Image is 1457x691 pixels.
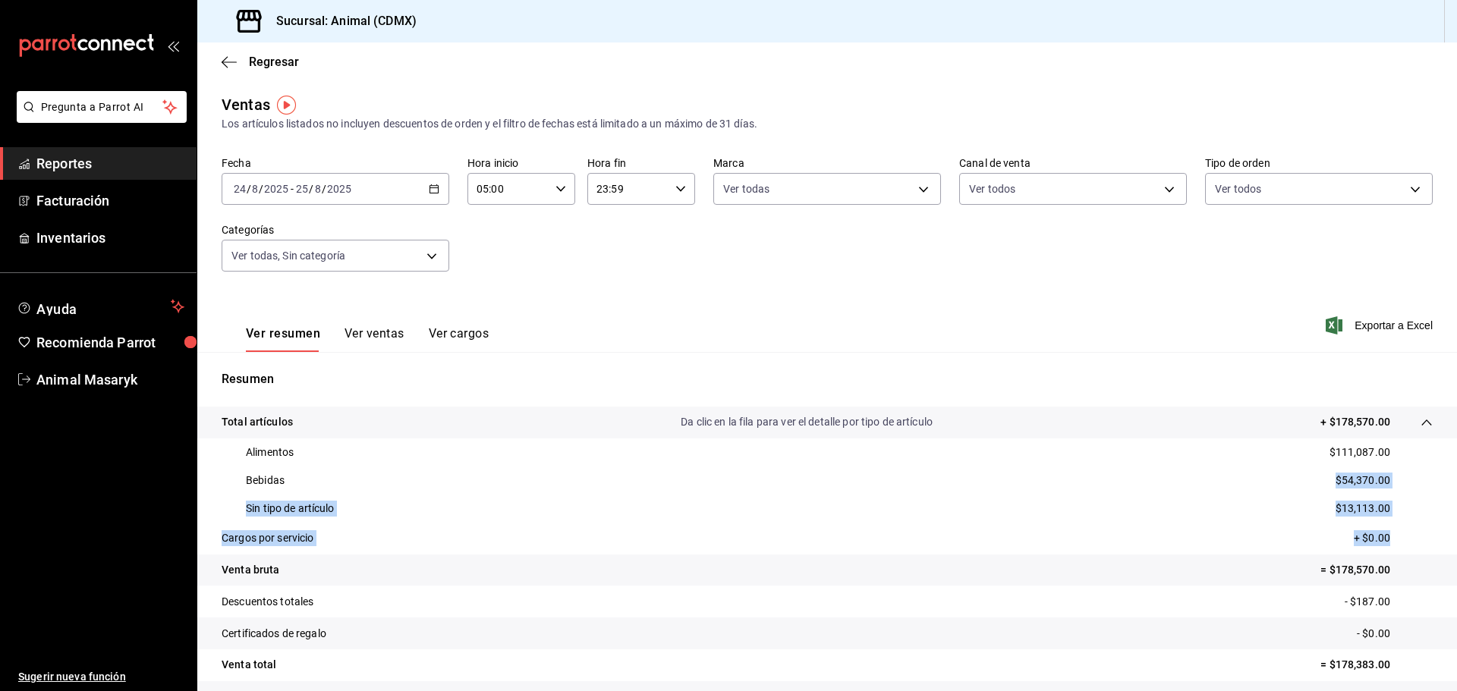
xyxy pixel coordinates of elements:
h3: Sucursal: Animal (CDMX) [264,12,417,30]
label: Marca [713,158,941,168]
label: Fecha [222,158,449,168]
img: Tooltip marker [277,96,296,115]
span: Facturación [36,190,184,211]
p: Descuentos totales [222,594,313,610]
div: navigation tabs [246,326,489,352]
span: / [322,183,326,195]
span: Ver todas [723,181,769,196]
span: Reportes [36,153,184,174]
p: Certificados de regalo [222,626,326,642]
span: - [291,183,294,195]
span: Inventarios [36,228,184,248]
span: / [309,183,313,195]
p: $54,370.00 [1336,473,1390,488]
p: + $0.00 [1354,530,1433,546]
button: open_drawer_menu [167,39,179,52]
p: Venta bruta [222,562,279,578]
p: Total artículos [222,414,293,430]
p: - $187.00 [1345,594,1433,610]
button: Ver ventas [345,326,404,352]
p: + $178,570.00 [1320,414,1390,430]
input: -- [233,183,247,195]
label: Categorías [222,225,449,235]
span: Ver todos [969,181,1015,196]
span: Ayuda [36,297,165,316]
p: Alimentos [246,444,294,460]
button: Ver resumen [246,326,320,352]
input: -- [295,183,309,195]
p: Bebidas [246,473,285,488]
p: Cargos por servicio [222,530,314,546]
span: / [247,183,251,195]
span: Ver todas, Sin categoría [231,248,345,263]
button: Pregunta a Parrot AI [17,91,187,123]
p: Sin tipo de artículo [246,501,335,517]
span: Animal Masaryk [36,369,184,390]
p: = $178,570.00 [1320,562,1433,578]
p: $111,087.00 [1330,444,1390,460]
input: ---- [326,183,352,195]
input: ---- [263,183,289,195]
div: Ventas [222,93,270,116]
p: $13,113.00 [1336,501,1390,517]
span: / [259,183,263,195]
label: Tipo de orden [1205,158,1433,168]
p: Resumen [222,370,1433,388]
span: Regresar [249,55,299,69]
span: Recomienda Parrot [36,332,184,353]
label: Hora inicio [467,158,575,168]
button: Ver cargos [429,326,489,352]
input: -- [251,183,259,195]
p: = $178,383.00 [1320,657,1433,673]
label: Canal de venta [959,158,1187,168]
button: Regresar [222,55,299,69]
button: Exportar a Excel [1329,316,1433,335]
p: - $0.00 [1357,626,1433,642]
a: Pregunta a Parrot AI [11,110,187,126]
label: Hora fin [587,158,695,168]
input: -- [314,183,322,195]
p: Da clic en la fila para ver el detalle por tipo de artículo [681,414,933,430]
span: Sugerir nueva función [18,669,184,685]
span: Ver todos [1215,181,1261,196]
div: Los artículos listados no incluyen descuentos de orden y el filtro de fechas está limitado a un m... [222,116,1433,132]
span: Pregunta a Parrot AI [41,99,163,115]
p: Venta total [222,657,276,673]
